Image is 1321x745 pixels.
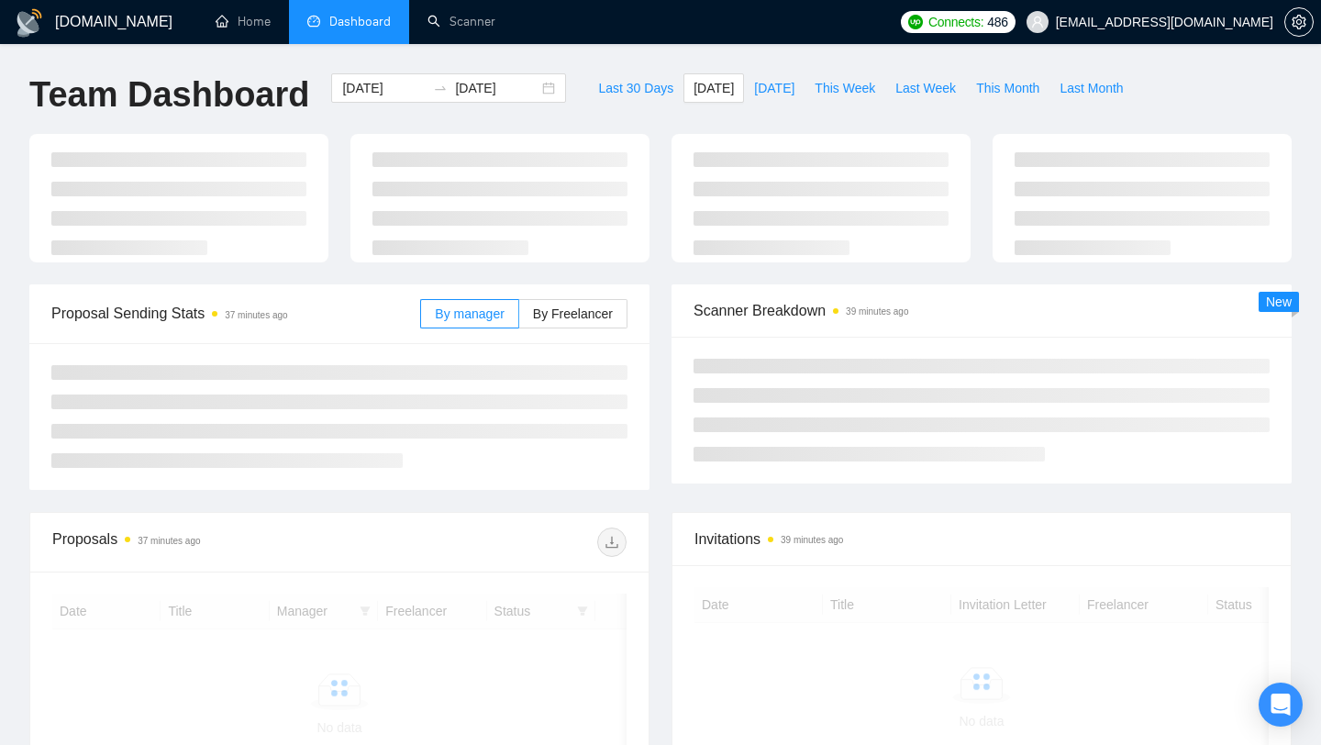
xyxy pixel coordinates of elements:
[1060,78,1123,98] span: Last Month
[683,73,744,103] button: [DATE]
[1031,16,1044,28] span: user
[329,14,391,29] span: Dashboard
[533,306,613,321] span: By Freelancer
[1259,683,1303,727] div: Open Intercom Messenger
[307,15,320,28] span: dashboard
[427,14,495,29] a: searchScanner
[976,78,1039,98] span: This Month
[1049,73,1133,103] button: Last Month
[435,306,504,321] span: By manager
[138,536,200,546] time: 37 minutes ago
[694,299,1270,322] span: Scanner Breakdown
[694,528,1269,550] span: Invitations
[744,73,805,103] button: [DATE]
[885,73,966,103] button: Last Week
[908,15,923,29] img: upwork-logo.png
[781,535,843,545] time: 39 minutes ago
[51,302,420,325] span: Proposal Sending Stats
[1284,7,1314,37] button: setting
[598,78,673,98] span: Last 30 Days
[754,78,794,98] span: [DATE]
[694,78,734,98] span: [DATE]
[895,78,956,98] span: Last Week
[987,12,1007,32] span: 486
[455,78,538,98] input: End date
[433,81,448,95] span: to
[216,14,271,29] a: homeHome
[1266,295,1292,309] span: New
[966,73,1049,103] button: This Month
[1285,15,1313,29] span: setting
[805,73,885,103] button: This Week
[928,12,983,32] span: Connects:
[52,528,339,557] div: Proposals
[1284,15,1314,29] a: setting
[588,73,683,103] button: Last 30 Days
[225,310,287,320] time: 37 minutes ago
[846,306,908,317] time: 39 minutes ago
[29,73,309,117] h1: Team Dashboard
[15,8,44,38] img: logo
[342,78,426,98] input: Start date
[815,78,875,98] span: This Week
[433,81,448,95] span: swap-right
